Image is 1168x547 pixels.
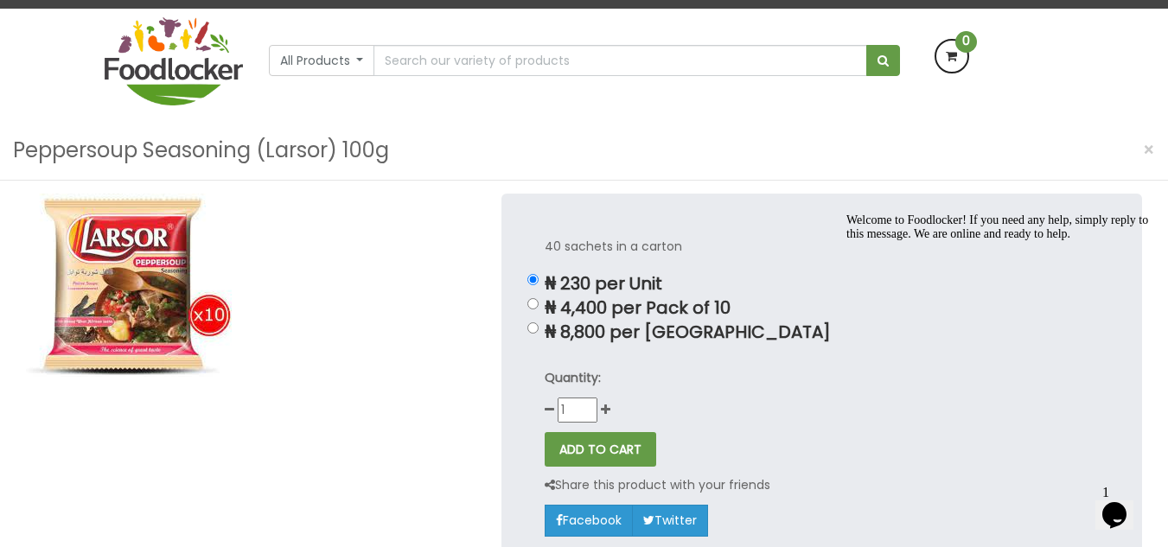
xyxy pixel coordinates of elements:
[527,274,539,285] input: ₦ 230 per Unit
[545,432,656,467] button: ADD TO CART
[7,7,309,34] span: Welcome to Foodlocker! If you need any help, simply reply to this message. We are online and read...
[545,322,1099,342] p: ₦ 8,800 per [GEOGRAPHIC_DATA]
[545,237,1099,257] p: 40 sachets in a carton
[839,207,1151,469] iframe: chat widget
[105,17,243,105] img: FoodLocker
[7,7,318,35] div: Welcome to Foodlocker! If you need any help, simply reply to this message. We are online and read...
[527,298,539,309] input: ₦ 4,400 per Pack of 10
[545,298,1099,318] p: ₦ 4,400 per Pack of 10
[632,505,708,536] a: Twitter
[1134,132,1164,168] button: Close
[373,45,866,76] input: Search our variety of products
[955,31,977,53] span: 0
[1143,137,1155,162] span: ×
[545,505,633,536] a: Facebook
[545,369,601,386] strong: Quantity:
[13,134,389,167] h3: Peppersoup Seasoning (Larsor) 100g
[545,475,770,495] p: Share this product with your friends
[269,45,375,76] button: All Products
[26,194,232,377] img: Peppersoup Seasoning (Larsor) 100g
[1095,478,1151,530] iframe: chat widget
[527,322,539,334] input: ₦ 8,800 per [GEOGRAPHIC_DATA]
[545,274,1099,294] p: ₦ 230 per Unit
